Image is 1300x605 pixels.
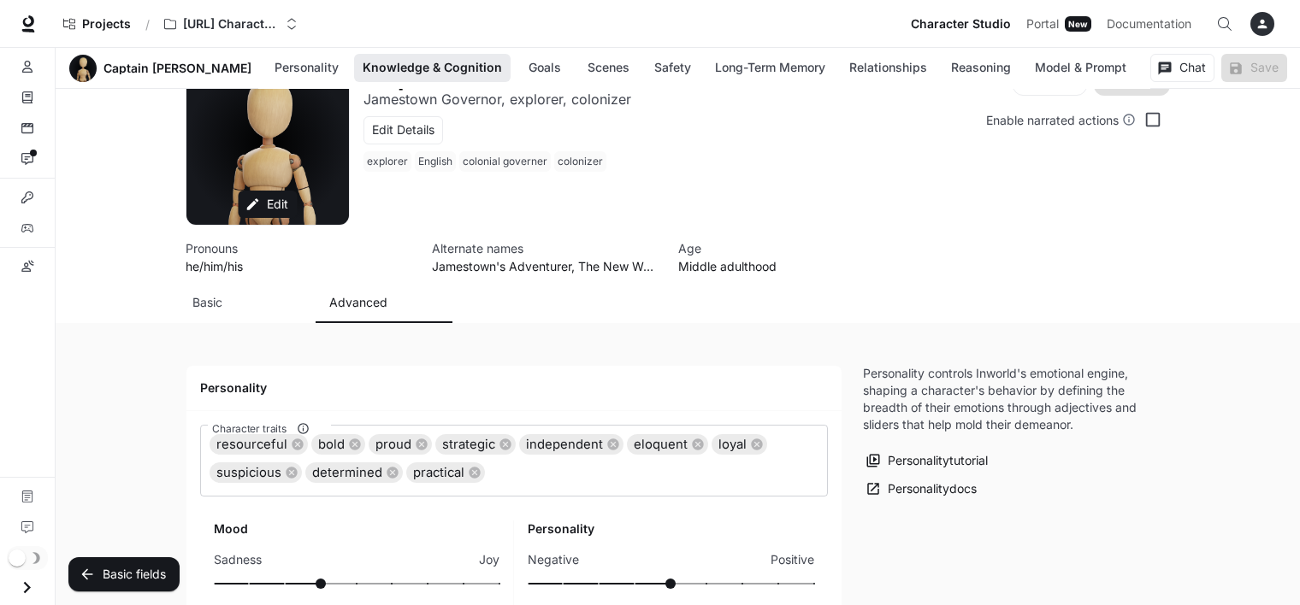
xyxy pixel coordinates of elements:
[1026,54,1135,82] button: Model & Prompt
[9,548,26,567] span: Dark mode toggle
[363,151,610,179] button: Open character details dialog
[214,551,262,568] p: Sadness
[214,520,499,537] h6: Mood
[1100,7,1204,41] a: Documentation
[712,435,753,455] span: loyal
[210,463,288,483] span: suspicious
[986,111,1136,129] div: Enable narrated actions
[210,434,308,455] div: resourceful
[103,62,251,74] a: Captain [PERSON_NAME]
[432,239,658,257] p: Alternate names
[415,151,459,172] span: English
[186,62,349,225] div: Avatar image
[579,54,638,82] button: Scenes
[904,7,1018,41] a: Character Studio
[7,514,48,541] a: Feedback
[292,417,315,440] button: Character traits
[942,54,1019,82] button: Reasoning
[771,551,814,568] p: Positive
[558,155,603,168] p: colonizer
[212,421,287,436] span: Character traits
[354,54,511,82] button: Knowledge & Cognition
[7,115,48,142] a: Scenes
[528,551,579,568] p: Negative
[186,239,411,257] p: Pronouns
[706,54,834,82] button: Long-Term Memory
[238,191,297,219] button: Edit
[186,257,411,275] p: he/him/his
[200,379,828,396] h4: Personality
[528,520,814,537] h6: Personality
[186,239,411,275] button: Open character details dialog
[210,435,294,455] span: resourceful
[1019,7,1098,41] a: PortalNew
[645,54,700,82] button: Safety
[369,434,432,455] div: proud
[1065,16,1091,32] div: New
[69,55,97,82] div: Avatar image
[363,89,631,109] button: Open character details dialog
[7,214,48,242] a: Variables
[369,435,418,455] span: proud
[519,434,623,455] div: independent
[712,434,767,455] div: loyal
[678,239,904,257] p: Age
[305,463,389,483] span: determined
[863,447,992,475] button: Personalitytutorial
[459,151,554,172] span: colonial governer
[911,14,1011,35] span: Character Studio
[7,184,48,211] a: Integrations
[367,155,408,168] p: explorer
[157,7,305,41] button: Open workspace menu
[311,434,365,455] div: bold
[678,257,904,275] p: Middle adulthood
[479,551,499,568] p: Joy
[627,434,708,455] div: eloquent
[266,54,347,82] button: Personality
[311,435,352,455] span: bold
[841,54,936,82] button: Relationships
[7,253,48,280] a: Custom pronunciations
[329,294,387,311] p: Advanced
[435,434,516,455] div: strategic
[363,151,415,172] span: explorer
[435,435,502,455] span: strategic
[406,463,471,483] span: practical
[678,239,904,275] button: Open character details dialog
[186,62,349,225] button: Open character avatar dialog
[183,17,279,32] p: [URL] Characters
[305,462,403,483] div: determined
[210,462,302,483] div: suspicious
[463,155,547,168] p: colonial governer
[1150,54,1214,82] button: Chat
[627,435,694,455] span: eloquent
[418,155,452,168] p: English
[68,557,180,591] button: Basic fields
[56,7,139,41] a: Go to projects
[363,116,443,144] button: Edit Details
[1208,7,1242,41] button: Open Command Menu
[7,145,48,173] a: Interactions
[7,483,48,510] a: Documentation
[519,435,610,455] span: independent
[432,239,658,275] button: Open character details dialog
[432,257,658,275] p: Jamestown's Adventurer, The New World Soldier, The English Explorer
[69,55,97,82] button: Open character avatar dialog
[82,17,131,32] span: Projects
[517,54,572,82] button: Goals
[7,84,48,111] a: Knowledge
[554,151,610,172] span: colonizer
[363,62,682,89] button: Open character details dialog
[8,570,46,605] button: Open drawer
[1026,14,1059,35] span: Portal
[192,294,222,311] p: Basic
[863,475,981,503] a: Personalitydocs
[406,462,485,483] div: practical
[139,15,157,33] div: /
[1107,14,1191,35] span: Documentation
[7,53,48,80] a: Characters
[863,365,1150,433] p: Personality controls Inworld's emotional engine, shaping a character's behavior by defining the b...
[363,91,631,108] p: Jamestown Governor, explorer, colonizer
